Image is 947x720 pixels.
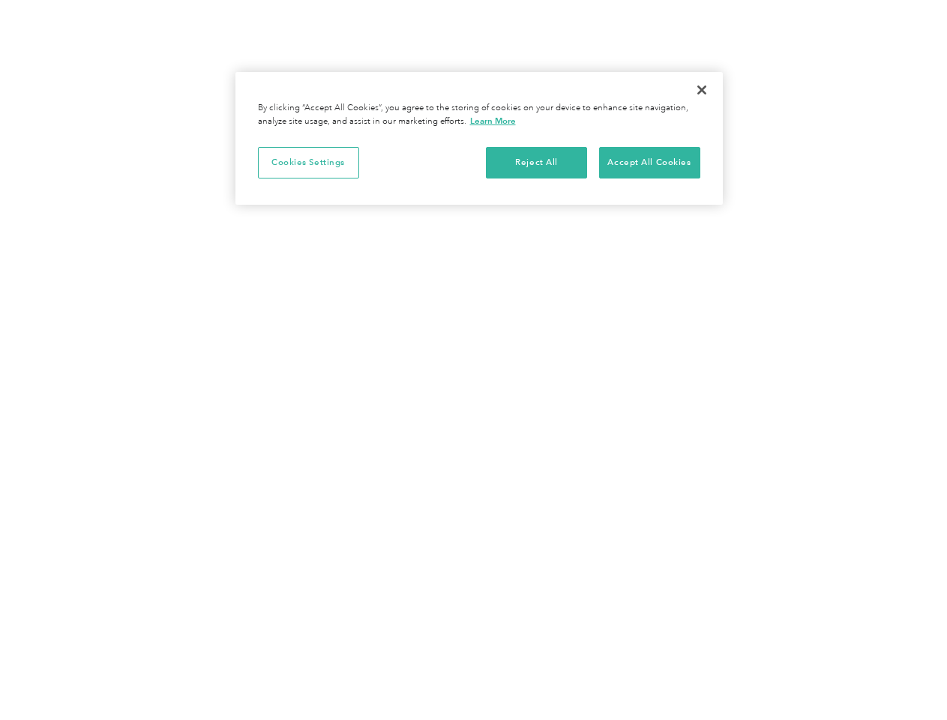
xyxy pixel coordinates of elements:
button: Accept All Cookies [599,147,700,178]
div: Cookie banner [235,72,723,205]
div: Privacy [235,72,723,205]
a: More information about your privacy, opens in a new tab [470,115,516,126]
button: Close [685,73,718,106]
button: Cookies Settings [258,147,359,178]
div: By clicking “Accept All Cookies”, you agree to the storing of cookies on your device to enhance s... [258,102,700,128]
button: Reject All [486,147,587,178]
